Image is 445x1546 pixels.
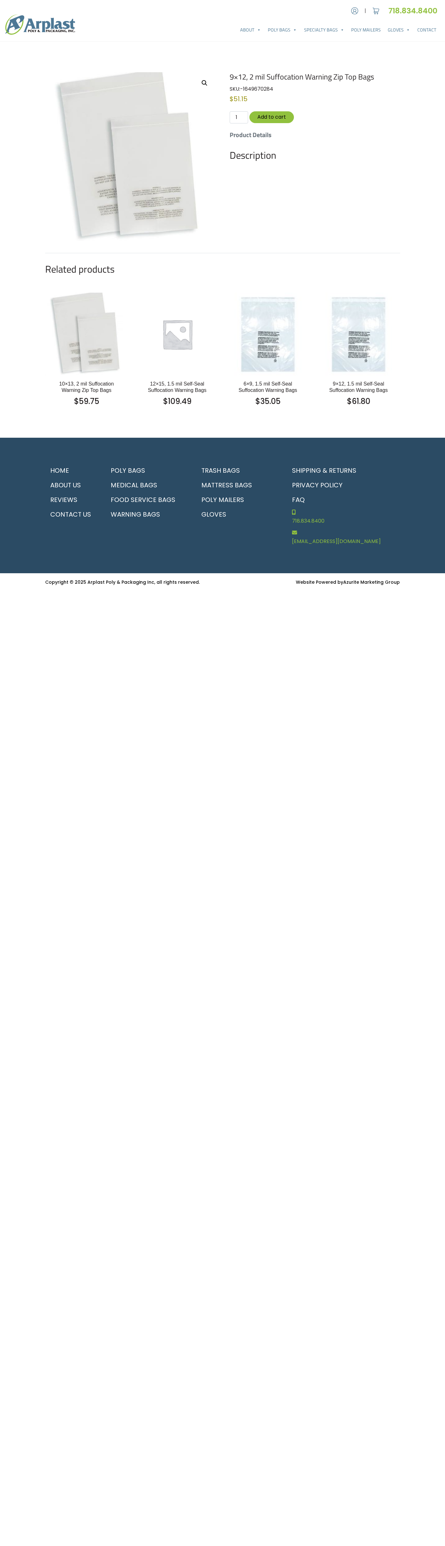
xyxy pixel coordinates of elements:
h2: 12×15, 1.5 mil Self-Seal Suffocation Warning Bags [141,381,214,393]
img: 6x9, 1.5 mil Self-Seal Suffocation Warning Bags [226,293,309,376]
span: -1649670284 [240,85,273,93]
a: Contact [414,24,440,36]
a: Poly Bags [264,24,300,36]
img: 9x12, 1.5 mil Self-Seal Suffocation Warning Bags [317,293,400,376]
a: Mattress Bags [196,478,279,492]
a: Medical Bags [106,478,189,492]
span: $ [74,396,79,407]
button: Add to cart [249,111,294,123]
span: $ [230,94,233,103]
img: Placeholder [136,293,219,376]
img: 9x12, 2 mil Suffocation Warning Zip Top Bags [45,72,216,243]
a: Poly Bags [106,463,189,478]
small: Copyright © 2025 Arplast Poly & Packaging Inc, all rights reserved. [45,579,200,585]
a: Reviews [45,492,98,507]
a: FAQ [287,492,400,507]
a: Food Service Bags [106,492,189,507]
span: SKU: [230,85,273,93]
img: 10x13, 2 mil Suffocation Warning Zip Top Bags [45,293,128,376]
a: 6×9, 1.5 mil Self-Seal Suffocation Warning Bags $35.05 [232,381,304,407]
a: Shipping & Returns [287,463,400,478]
span: | [365,7,366,15]
h2: 10×13, 2 mil Suffocation Warning Zip Top Bags [50,381,123,393]
a: About Us [45,478,98,492]
img: logo [5,15,75,35]
a: Trash Bags [196,463,279,478]
a: Home [45,463,98,478]
span: $ [255,396,260,407]
a: Gloves [384,24,414,36]
a: Poly Mailers [196,492,279,507]
a: Warning Bags [106,507,189,522]
a: [EMAIL_ADDRESS][DOMAIN_NAME] [287,527,400,548]
a: 718.834.8400 [388,5,440,16]
a: Azurite Marketing Group [343,579,400,585]
h2: 9×12, 1.5 mil Self-Seal Suffocation Warning Bags [322,381,395,393]
a: 9×12, 1.5 mil Self-Seal Suffocation Warning Bags $61.80 [322,381,395,407]
bdi: 51.15 [230,94,247,103]
a: Gloves [196,507,279,522]
a: Specialty Bags [301,24,348,36]
span: $ [347,396,352,407]
a: 718.834.8400 [287,507,400,527]
a: 10×13, 2 mil Suffocation Warning Zip Top Bags $59.75 [50,381,123,407]
a: Privacy Policy [287,478,400,492]
bdi: 61.80 [347,396,370,407]
span: $ [163,396,168,407]
input: Qty [230,111,248,123]
h2: Related products [45,263,400,275]
a: About [237,24,264,36]
a: Contact Us [45,507,98,522]
small: Website Powered by [296,579,400,585]
a: View full-screen image gallery [199,77,210,89]
h2: 6×9, 1.5 mil Self-Seal Suffocation Warning Bags [232,381,304,393]
h1: 9×12, 2 mil Suffocation Warning Zip Top Bags [230,72,400,81]
bdi: 59.75 [74,396,99,407]
bdi: 35.05 [255,396,281,407]
h5: Product Details [230,131,400,139]
a: 12×15, 1.5 mil Self-Seal Suffocation Warning Bags $109.49 [141,381,214,407]
a: Poly Mailers [348,24,384,36]
h2: Description [230,150,400,161]
bdi: 109.49 [163,396,191,407]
